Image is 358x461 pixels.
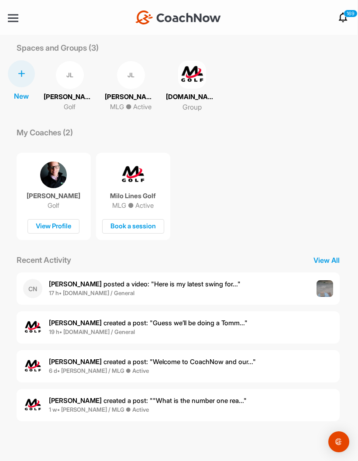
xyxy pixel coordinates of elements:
p: [PERSON_NAME] [44,92,96,102]
p: [DOMAIN_NAME] [166,92,218,102]
b: 17 h • [DOMAIN_NAME] / General [49,289,134,296]
p: My Coaches (2) [8,127,82,138]
p: MLG ● Active [110,102,151,112]
div: Open Intercom Messenger [328,431,349,452]
img: coach avatar [120,162,146,188]
a: [DOMAIN_NAME]Group [166,60,218,113]
p: Group [182,102,202,112]
p: Spaces and Groups (3) [8,42,107,54]
a: JL[PERSON_NAME]Golf [44,60,96,113]
span: created a post : "Guess we’ll be doing a Tomm..." [49,319,248,327]
p: Golf [64,102,76,112]
img: CoachNow [135,10,221,24]
p: MLG ● Active [112,201,154,210]
div: Book a session [102,219,164,234]
img: square_ee9c68618642cb365073743566ee88e4.png [178,61,206,89]
p: Golf [48,201,59,210]
div: CN [23,279,42,298]
span: posted a video : " Here is my latest swing for... " [49,280,241,288]
div: JL [117,61,145,89]
div: View Profile [28,219,79,234]
b: 6 d • [PERSON_NAME] / MLG ● Active [49,367,149,374]
span: created a post : "Welcome to CoachNow and our..." [49,358,256,366]
img: user avatar [23,357,42,376]
b: 19 h • [DOMAIN_NAME] / General [49,328,135,335]
p: 169 [344,10,358,17]
img: user avatar [23,396,42,415]
b: 1 w • [PERSON_NAME] / MLG ● Active [49,406,149,413]
span: created a post : ""What is the number one rea..." [49,396,247,405]
b: [PERSON_NAME] [49,358,102,366]
p: New [14,91,29,101]
b: [PERSON_NAME] [49,396,102,405]
p: [PERSON_NAME] [105,92,157,102]
p: View All [305,255,348,265]
p: Milo Lines Golf [110,192,156,200]
p: [PERSON_NAME] [27,192,80,200]
div: JL [56,61,84,89]
img: coach avatar [40,162,67,188]
a: JL[PERSON_NAME]MLG ● Active [105,60,157,113]
p: Recent Activity [8,254,80,266]
img: user avatar [23,318,42,337]
img: post image [317,280,333,297]
b: [PERSON_NAME] [49,319,102,327]
b: [PERSON_NAME] [49,280,102,288]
